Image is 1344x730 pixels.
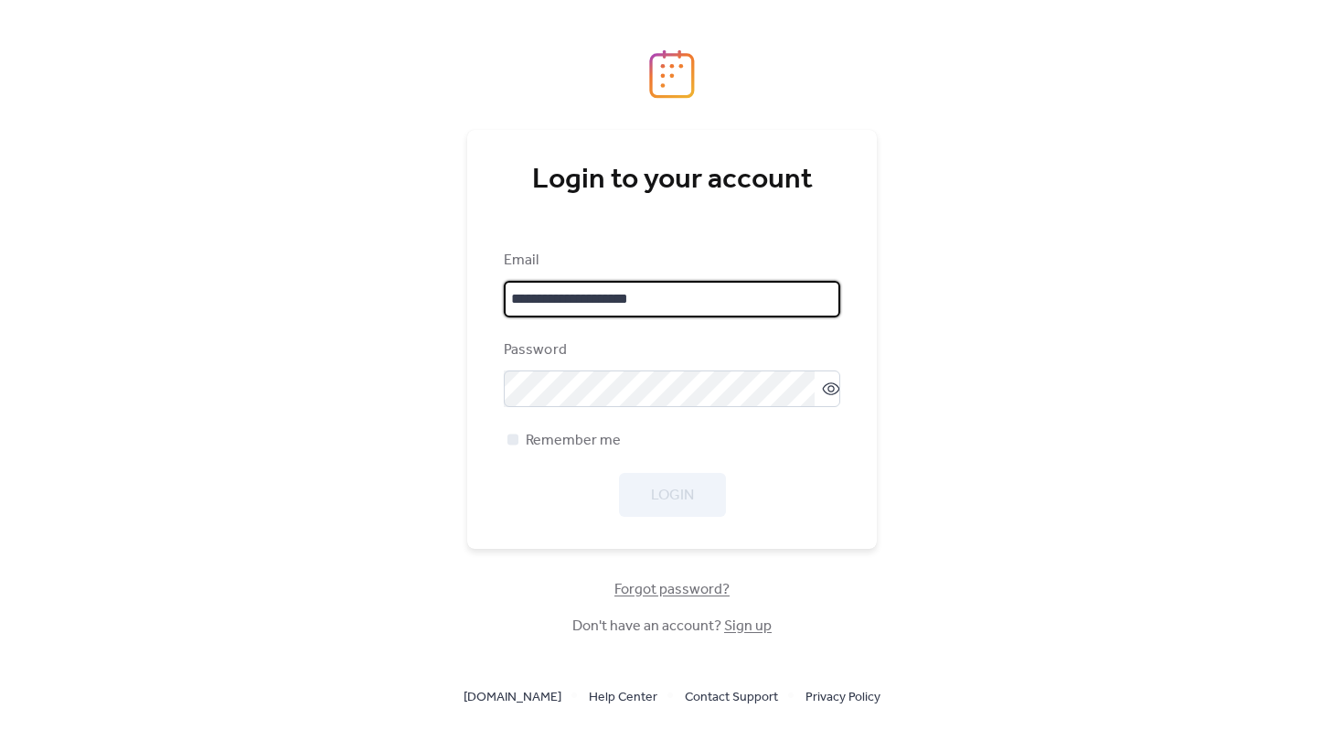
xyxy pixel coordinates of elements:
[589,685,657,708] a: Help Center
[504,250,837,272] div: Email
[685,685,778,708] a: Contact Support
[805,687,880,709] span: Privacy Policy
[464,687,561,709] span: [DOMAIN_NAME]
[805,685,880,708] a: Privacy Policy
[685,687,778,709] span: Contact Support
[504,162,840,199] div: Login to your account
[464,685,561,708] a: [DOMAIN_NAME]
[614,585,730,595] a: Forgot password?
[526,430,621,452] span: Remember me
[724,612,772,640] a: Sign up
[504,339,837,361] div: Password
[649,49,695,99] img: logo
[572,616,772,638] span: Don't have an account?
[589,687,657,709] span: Help Center
[614,579,730,601] span: Forgot password?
